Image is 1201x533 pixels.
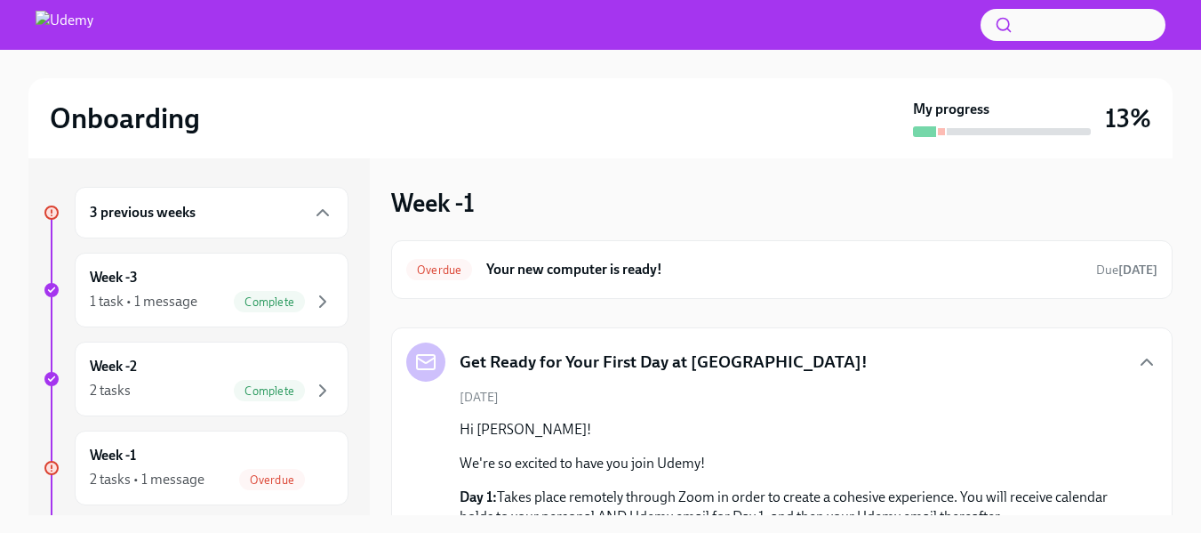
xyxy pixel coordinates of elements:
[234,384,305,398] span: Complete
[90,381,131,400] div: 2 tasks
[460,389,499,406] span: [DATE]
[1096,262,1157,278] span: Due
[50,101,200,136] h2: Onboarding
[75,187,348,238] div: 3 previous weeks
[43,431,348,505] a: Week -12 tasks • 1 messageOverdue
[90,357,137,376] h6: Week -2
[460,454,1129,473] p: We're so excited to have you join Udemy!
[460,489,497,505] strong: Day 1:
[406,255,1157,284] a: OverdueYour new computer is ready!Due[DATE]
[90,268,138,287] h6: Week -3
[90,292,197,311] div: 1 task • 1 message
[1118,262,1157,278] strong: [DATE]
[460,420,1129,440] p: Hi [PERSON_NAME]!
[90,470,204,489] div: 2 tasks • 1 message
[460,488,1129,527] p: Takes place remotely through Zoom in order to create a cohesive experience. You will receive cale...
[913,100,989,119] strong: My progress
[234,295,305,309] span: Complete
[391,187,475,219] h3: Week -1
[239,473,305,487] span: Overdue
[90,203,196,222] h6: 3 previous weeks
[90,446,136,465] h6: Week -1
[36,11,93,39] img: Udemy
[43,342,348,416] a: Week -22 tasksComplete
[43,253,348,327] a: Week -31 task • 1 messageComplete
[1096,262,1157,279] span: September 6th, 2025 16:00
[406,263,472,277] span: Overdue
[486,260,1082,279] h6: Your new computer is ready!
[1105,102,1151,134] h3: 13%
[460,351,868,374] h5: Get Ready for Your First Day at [GEOGRAPHIC_DATA]!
